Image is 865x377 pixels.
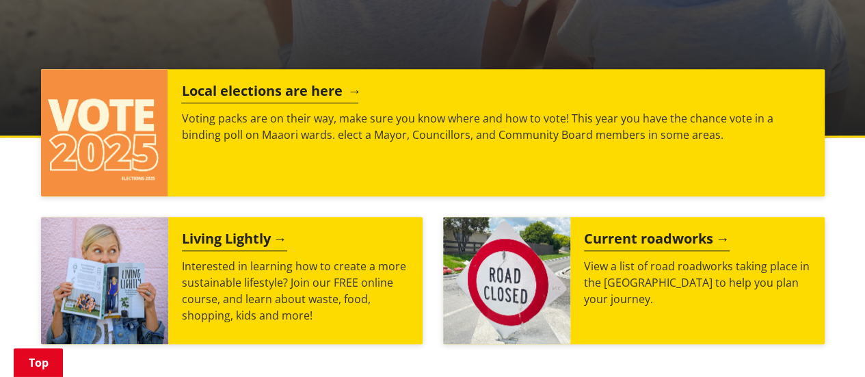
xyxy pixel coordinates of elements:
a: Local elections are here Voting packs are on their way, make sure you know where and how to vote!... [41,69,825,196]
h2: Living Lightly [182,231,287,251]
a: Top [14,348,63,377]
p: Interested in learning how to create a more sustainable lifestyle? Join our FREE online course, a... [182,258,409,324]
img: Mainstream Green Workshop Series [41,217,168,344]
a: Current roadworks View a list of road roadworks taking place in the [GEOGRAPHIC_DATA] to help you... [443,217,825,344]
a: Living Lightly Interested in learning how to create a more sustainable lifestyle? Join our FREE o... [41,217,423,344]
p: View a list of road roadworks taking place in the [GEOGRAPHIC_DATA] to help you plan your journey. [584,258,811,307]
img: Vote 2025 [41,69,168,196]
h2: Local elections are here [181,83,358,103]
p: Voting packs are on their way, make sure you know where and how to vote! This year you have the c... [181,110,810,143]
img: Road closed sign [443,217,570,344]
h2: Current roadworks [584,231,730,251]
